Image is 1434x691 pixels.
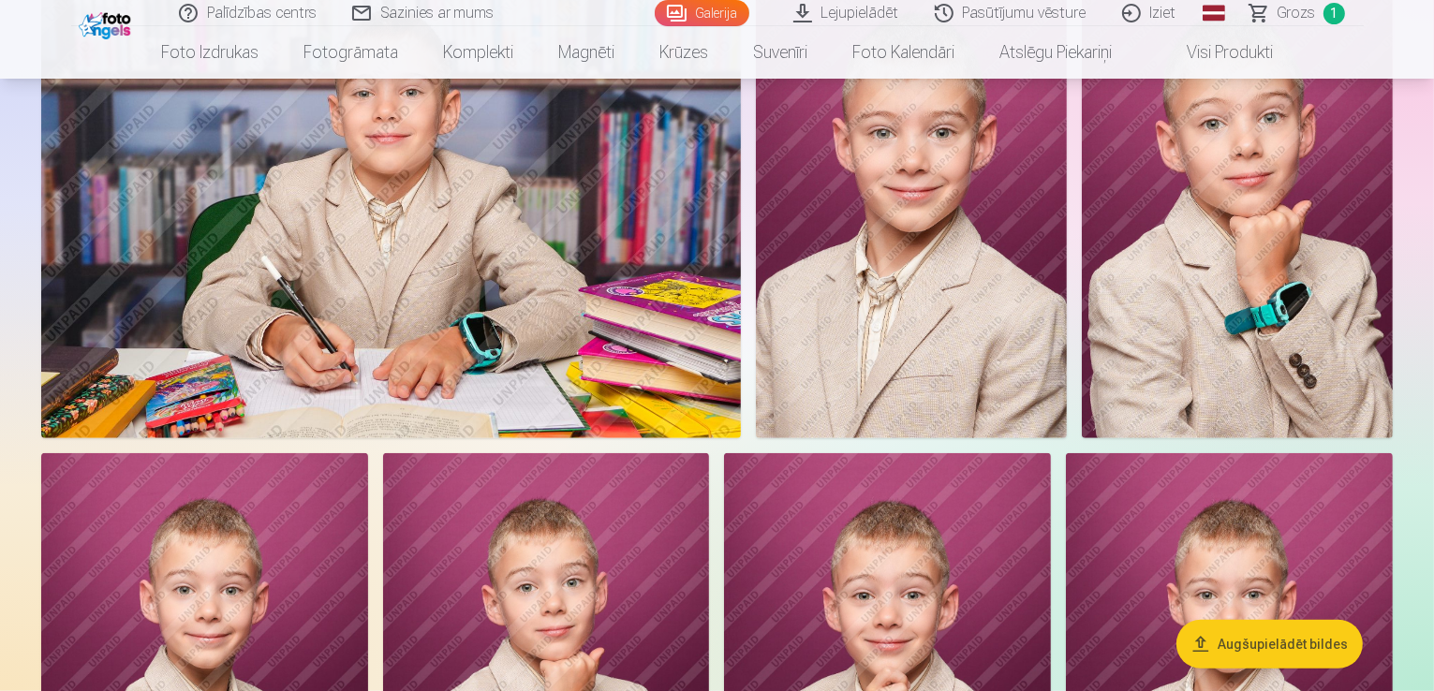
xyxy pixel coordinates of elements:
[421,26,536,79] a: Komplekti
[536,26,637,79] a: Magnēti
[637,26,731,79] a: Krūzes
[830,26,977,79] a: Foto kalendāri
[1278,2,1316,24] span: Grozs
[1134,26,1295,79] a: Visi produkti
[79,7,136,39] img: /fa1
[1176,620,1363,669] button: Augšupielādēt bildes
[977,26,1134,79] a: Atslēgu piekariņi
[1323,3,1345,24] span: 1
[281,26,421,79] a: Fotogrāmata
[731,26,830,79] a: Suvenīri
[139,26,281,79] a: Foto izdrukas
